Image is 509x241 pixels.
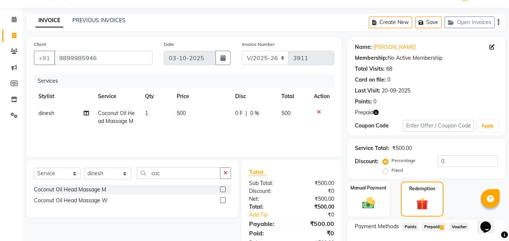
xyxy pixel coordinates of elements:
button: Apply [477,120,498,132]
div: ₹500.00 [292,195,340,203]
label: Invoice Number [242,41,275,48]
div: Payable: [243,219,292,228]
div: Total: [243,203,292,211]
div: 68 [386,65,392,73]
div: Paid: [243,229,292,238]
span: 1 [440,225,444,230]
th: Stylist [34,88,93,105]
img: _cash.svg [358,196,379,210]
img: _gift.svg [413,197,432,211]
div: Service Total: [355,144,389,152]
span: | [246,109,247,117]
button: Open Invoices [445,17,495,28]
span: 0 % [250,109,259,117]
div: ₹500.00 [292,219,340,228]
input: Search or Scan [137,167,220,179]
div: Coconut Oil Head Massage M [34,186,106,194]
div: Total Visits: [355,65,385,73]
div: ₹0 [300,211,340,219]
div: Card on file: [355,76,386,84]
div: Membership: [355,54,388,62]
div: Points: [355,98,372,106]
label: Percentage [391,157,416,164]
div: Coupon Code [355,122,402,130]
a: PREVIOUS INVOICES [72,17,125,24]
input: Enter Offer / Coupon Code [403,120,474,132]
span: 1 [145,110,148,117]
button: Create New [369,17,412,28]
label: Fixed [391,167,403,174]
div: Coconut Oil Head Massage W [34,197,108,205]
span: 0 F [235,109,243,117]
div: 20-09-2025 [382,87,410,95]
div: ₹0 [292,187,340,195]
div: Net: [243,195,292,203]
iframe: chat widget [477,211,501,233]
a: [PERSON_NAME] [373,43,416,51]
span: Prepaid [422,223,446,231]
th: Qty [141,88,172,105]
div: Last Visit: [355,87,380,95]
div: ₹500.00 [392,144,412,152]
div: ₹500.00 [292,203,340,211]
button: +91 [34,51,55,65]
div: Name: [355,43,372,51]
div: Discount: [355,158,378,165]
span: 500 [281,110,290,117]
span: Coconut Oil Head Massage M [98,110,135,124]
div: 0 [373,98,376,106]
th: Disc [231,88,277,105]
button: Save [415,17,442,28]
label: Manual Payment [350,185,387,191]
span: Payment Methods [355,223,399,230]
div: 0 [387,76,390,84]
th: Service [93,88,141,105]
span: dinesh [38,110,54,117]
span: Prepaid [355,109,373,117]
th: Total [277,88,310,105]
span: 500 [177,110,186,117]
th: Action [309,88,334,105]
a: INVOICE [35,14,63,27]
label: Client [34,41,46,48]
span: Voucher [449,223,469,231]
div: ₹500.00 [292,179,340,187]
div: ₹0 [292,229,340,238]
div: No Active Membership [355,54,498,62]
input: Search by Name/Mobile/Email/Code [54,51,153,65]
div: Services [35,74,340,88]
span: Points [402,223,419,231]
th: Price [172,88,231,105]
span: Total [249,168,266,176]
div: Discount: [243,187,292,195]
label: Redemption [409,185,435,192]
label: Date [164,41,174,48]
div: Sub Total: [243,179,292,187]
a: Add Tip [243,211,300,219]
